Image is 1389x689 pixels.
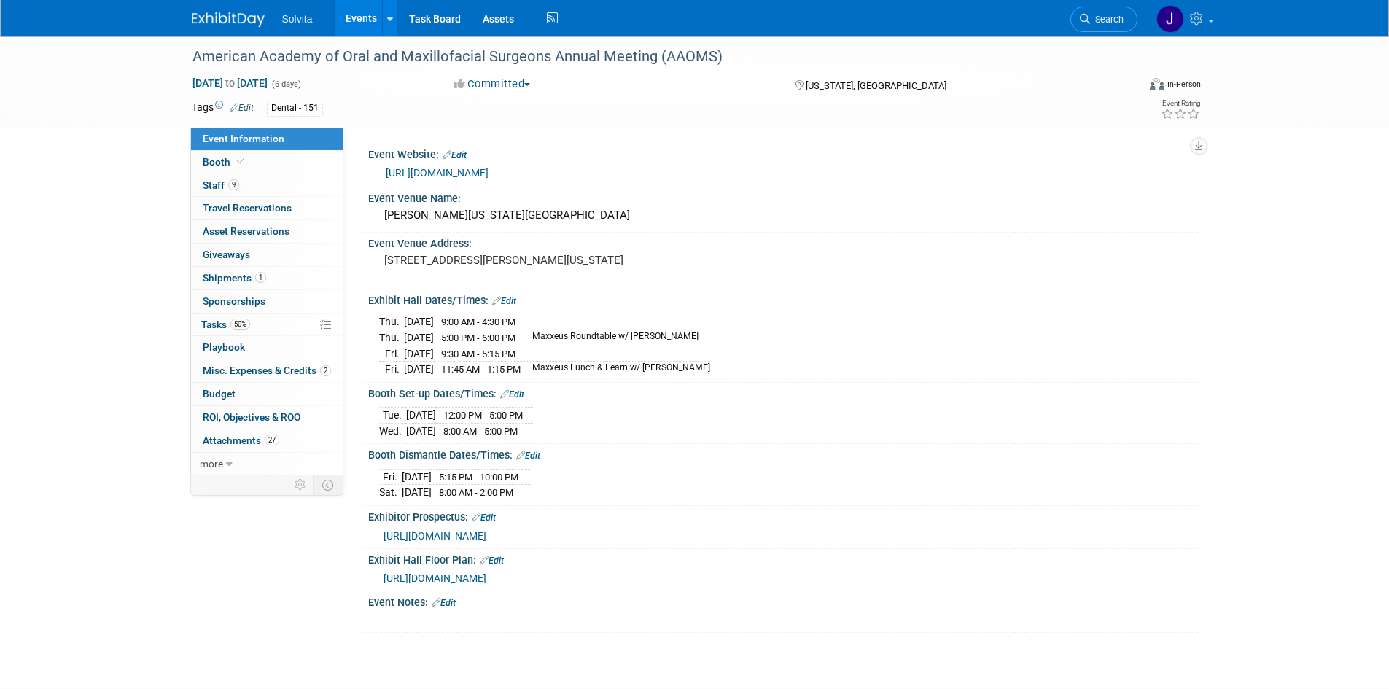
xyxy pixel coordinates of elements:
span: Attachments [203,435,279,446]
a: Edit [432,598,456,608]
div: Exhibitor Prospectus: [368,506,1198,525]
span: Tasks [201,319,250,330]
div: Event Format [1051,76,1202,98]
a: Staff9 [191,174,343,197]
span: 12:00 PM - 5:00 PM [443,410,523,421]
td: [DATE] [402,485,432,500]
div: Booth Set-up Dates/Times: [368,383,1198,402]
span: 8:00 AM - 5:00 PM [443,426,518,437]
span: 5:15 PM - 10:00 PM [439,472,518,483]
td: [DATE] [404,314,434,330]
a: Event Information [191,128,343,150]
td: [DATE] [406,408,436,424]
td: Fri. [379,346,404,362]
span: Playbook [203,341,245,353]
td: Sat. [379,485,402,500]
div: Event Website: [368,144,1198,163]
a: Asset Reservations [191,220,343,243]
span: [DATE] [DATE] [192,77,268,90]
a: Booth [191,151,343,174]
a: Edit [443,150,467,160]
div: Event Venue Address: [368,233,1198,251]
a: Playbook [191,336,343,359]
td: [DATE] [404,346,434,362]
td: Thu. [379,314,404,330]
div: American Academy of Oral and Maxillofacial Surgeons Annual Meeting (AAOMS) [187,44,1116,70]
span: Sponsorships [203,295,265,307]
span: Travel Reservations [203,202,292,214]
span: Booth [203,156,247,168]
div: In-Person [1167,79,1201,90]
a: Search [1070,7,1137,32]
span: 9 [228,179,239,190]
span: Misc. Expenses & Credits [203,365,331,376]
span: (6 days) [271,79,301,89]
td: Tags [192,100,254,117]
a: Budget [191,383,343,405]
span: 8:00 AM - 2:00 PM [439,487,513,498]
td: [DATE] [406,423,436,438]
a: Misc. Expenses & Credits2 [191,359,343,382]
div: [PERSON_NAME][US_STATE][GEOGRAPHIC_DATA] [379,204,1187,227]
a: Edit [492,296,516,306]
div: Event Notes: [368,591,1198,610]
a: Edit [480,556,504,566]
div: Booth Dismantle Dates/Times: [368,444,1198,463]
span: Budget [203,388,236,400]
img: Format-Inperson.png [1150,78,1164,90]
td: [DATE] [404,362,434,377]
a: [URL][DOMAIN_NAME] [384,530,486,542]
span: ROI, Objectives & ROO [203,411,300,423]
span: 5:00 PM - 6:00 PM [441,332,515,343]
span: Asset Reservations [203,225,289,237]
span: to [223,77,237,89]
div: Event Rating [1161,100,1200,107]
a: more [191,453,343,475]
td: Thu. [379,330,404,346]
span: 9:30 AM - 5:15 PM [441,349,515,359]
td: Maxxeus Lunch & Learn w/ [PERSON_NAME] [524,362,710,377]
a: Giveaways [191,244,343,266]
i: Booth reservation complete [237,157,244,166]
td: Personalize Event Tab Strip [288,475,314,494]
a: Shipments1 [191,267,343,289]
span: Shipments [203,272,266,284]
div: Event Venue Name: [368,187,1198,206]
td: [DATE] [404,330,434,346]
td: Tue. [379,408,406,424]
td: Toggle Event Tabs [313,475,343,494]
td: Maxxeus Roundtable w/ [PERSON_NAME] [524,330,710,346]
span: Solvita [282,13,313,25]
td: Fri. [379,469,402,485]
a: ROI, Objectives & ROO [191,406,343,429]
span: 1 [255,272,266,283]
td: [DATE] [402,469,432,485]
pre: [STREET_ADDRESS][PERSON_NAME][US_STATE] [384,254,698,267]
span: Search [1090,14,1124,25]
span: 9:00 AM - 4:30 PM [441,316,515,327]
img: ExhibitDay [192,12,265,27]
td: Wed. [379,423,406,438]
span: Event Information [203,133,284,144]
div: Exhibit Hall Dates/Times: [368,289,1198,308]
a: Sponsorships [191,290,343,313]
span: 2 [320,365,331,376]
a: Edit [500,389,524,400]
span: more [200,458,223,470]
div: Dental - 151 [267,101,323,116]
button: Committed [449,77,536,92]
span: Giveaways [203,249,250,260]
div: Exhibit Hall Floor Plan: [368,549,1198,568]
img: Josh Richardson [1156,5,1184,33]
a: [URL][DOMAIN_NAME] [384,572,486,584]
span: 50% [230,319,250,330]
a: Attachments27 [191,429,343,452]
span: 27 [265,435,279,445]
span: 11:45 AM - 1:15 PM [441,364,521,375]
a: Travel Reservations [191,197,343,219]
span: [US_STATE], [GEOGRAPHIC_DATA] [806,80,946,91]
span: Staff [203,179,239,191]
a: Edit [472,513,496,523]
